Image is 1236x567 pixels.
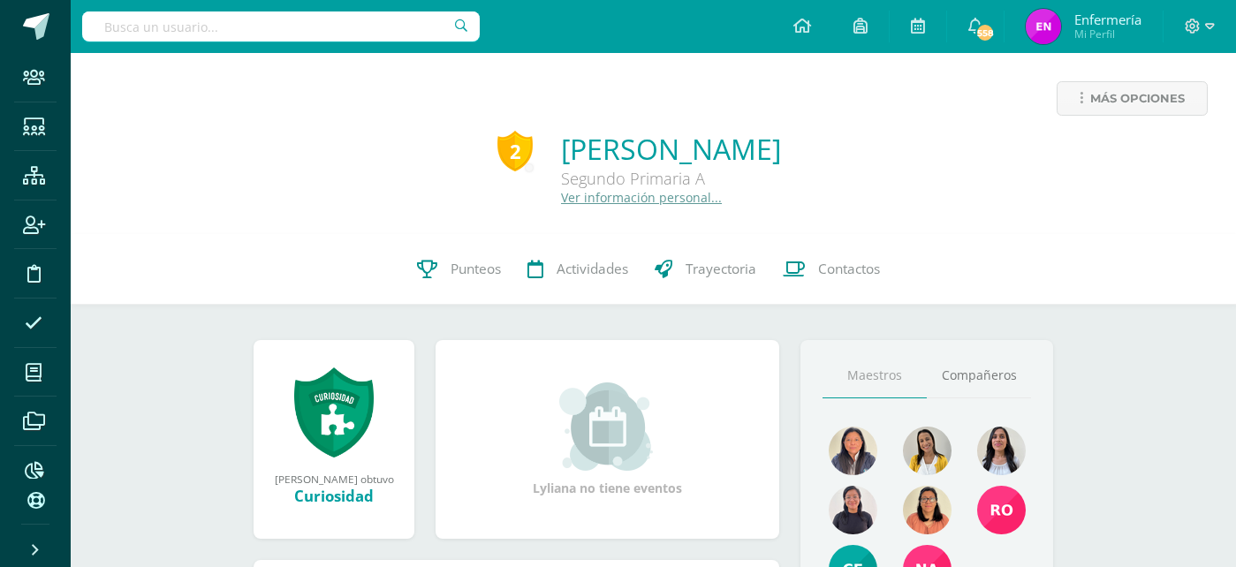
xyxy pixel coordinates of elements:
img: b0fd45af2573d4ad5a1b4b14397f63f0.png [977,427,1026,475]
span: 558 [975,23,995,42]
div: Curiosidad [271,486,397,506]
img: 041e67bb1815648f1c28e9f895bf2be1.png [829,486,877,534]
input: Busca un usuario... [82,11,480,42]
a: Actividades [514,234,641,305]
img: event_small.png [559,382,656,471]
a: Ver información personal... [561,189,722,206]
a: [PERSON_NAME] [561,130,781,168]
a: Punteos [404,234,514,305]
div: Lyliana no tiene eventos [519,382,696,496]
img: d1743a41237682a7a2aaad5eb7657aa7.png [829,427,877,475]
a: Trayectoria [641,234,770,305]
a: Maestros [823,353,927,398]
img: ca44992a0433722da7b2ceeef5a54e35.png [903,486,952,534]
span: Contactos [818,260,880,278]
a: Más opciones [1057,81,1208,116]
a: Contactos [770,234,893,305]
span: Mi Perfil [1074,26,1141,42]
img: 65c6bddbe21797e201d80fe03777f130.png [903,427,952,475]
span: Actividades [557,260,628,278]
img: 9282fce470099ad46d32b14798152acb.png [1026,9,1061,44]
div: [PERSON_NAME] obtuvo [271,472,397,486]
a: Compañeros [927,353,1031,398]
div: Segundo Primaria A [561,168,781,189]
img: 5b128c088b3bc6462d39a613088c2279.png [977,486,1026,534]
span: Punteos [451,260,501,278]
span: Enfermería [1074,11,1141,28]
span: Trayectoria [686,260,756,278]
div: 2 [497,131,533,171]
span: Más opciones [1090,82,1185,115]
